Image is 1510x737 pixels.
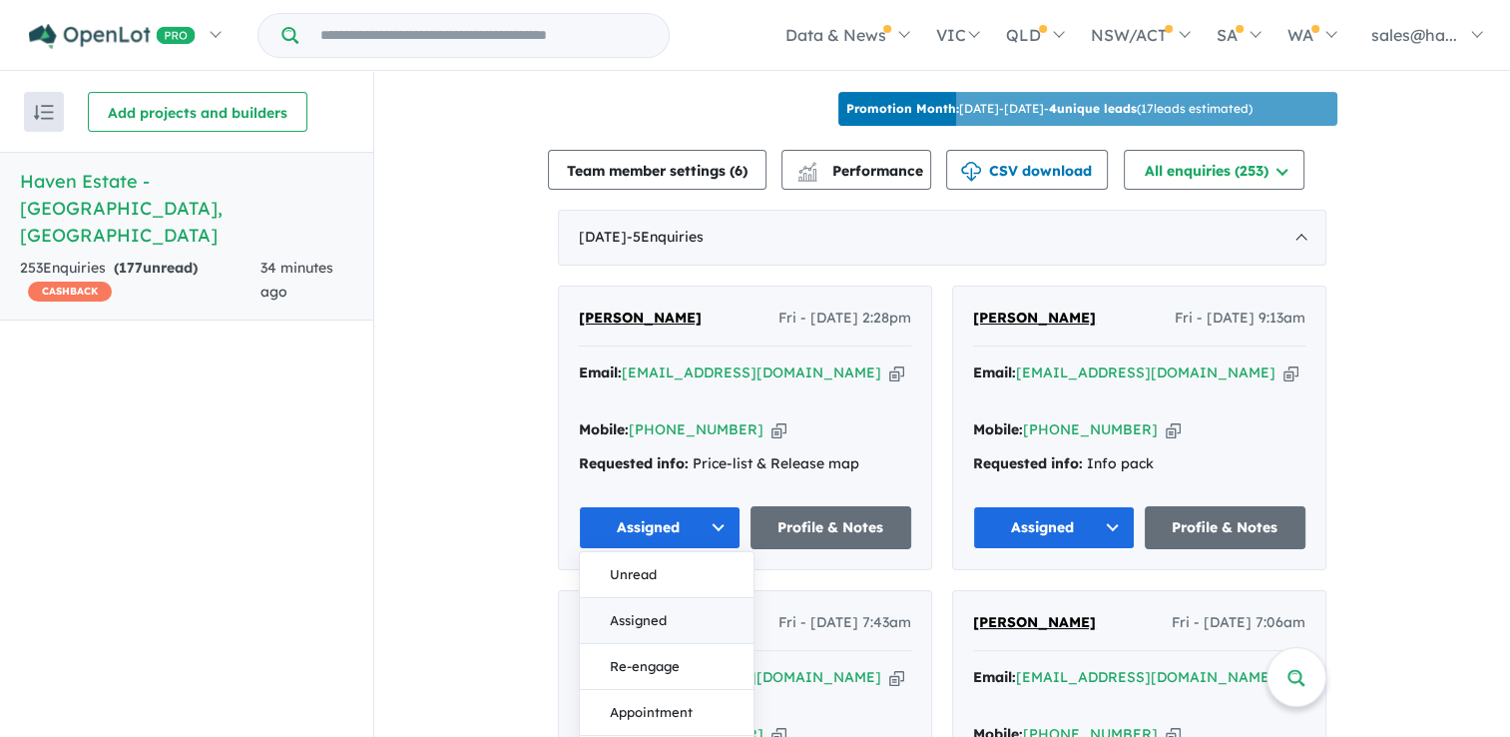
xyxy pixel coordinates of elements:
button: Add projects and builders [88,92,307,132]
span: Fri - [DATE] 7:43am [778,611,911,635]
button: Appointment [580,690,754,736]
a: [EMAIL_ADDRESS][DOMAIN_NAME] [1016,364,1275,381]
button: CSV download [946,150,1108,190]
div: [DATE] [558,210,1326,266]
img: download icon [961,162,981,182]
a: [PHONE_NUMBER] [629,420,763,438]
strong: Mobile: [973,420,1023,438]
button: Assigned [580,598,754,644]
div: Info pack [973,452,1305,476]
div: 253 Enquir ies [20,257,260,305]
img: sort.svg [34,105,54,120]
button: Assigned [973,506,1135,549]
img: Openlot PRO Logo White [29,24,196,49]
strong: Email: [579,364,622,381]
button: Assigned [579,506,741,549]
span: [PERSON_NAME] [973,309,1096,327]
h5: Haven Estate - [GEOGRAPHIC_DATA] , [GEOGRAPHIC_DATA] [20,168,353,249]
button: Copy [1166,419,1181,440]
button: Copy [889,363,904,383]
span: - 5 Enquir ies [627,228,704,246]
span: 6 [735,162,743,180]
span: CASHBACK [28,282,112,302]
a: [PHONE_NUMBER] [1023,420,1158,438]
a: [PERSON_NAME] [973,307,1096,331]
button: Copy [771,419,786,440]
button: Re-engage [580,644,754,690]
b: 4 unique leads [1049,101,1137,116]
strong: Requested info: [579,454,689,472]
a: [PERSON_NAME] [973,611,1096,635]
img: bar-chart.svg [797,169,817,182]
button: Team member settings (6) [548,150,766,190]
span: [PERSON_NAME] [579,309,702,327]
strong: Email: [973,364,1016,381]
span: 177 [119,259,143,277]
div: Price-list & Release map [579,452,911,476]
a: [EMAIL_ADDRESS][DOMAIN_NAME] [1016,668,1275,686]
span: sales@ha... [1371,25,1457,45]
button: All enquiries (253) [1124,150,1304,190]
button: Copy [1283,363,1298,383]
span: Fri - [DATE] 9:13am [1175,307,1305,331]
button: Copy [889,667,904,688]
button: Unread [580,552,754,598]
span: [PERSON_NAME] [973,613,1096,631]
span: Fri - [DATE] 7:06am [1172,611,1305,635]
strong: Requested info: [973,454,1083,472]
strong: Email: [973,668,1016,686]
b: Promotion Month: [846,101,959,116]
p: [DATE] - [DATE] - ( 17 leads estimated) [846,100,1253,118]
a: Profile & Notes [751,506,912,549]
img: line-chart.svg [798,162,816,173]
span: Performance [800,162,923,180]
a: [EMAIL_ADDRESS][DOMAIN_NAME] [622,364,881,381]
span: Fri - [DATE] 2:28pm [778,307,911,331]
button: Performance [781,150,931,190]
span: 34 minutes ago [260,259,333,301]
strong: ( unread) [114,259,198,277]
a: Profile & Notes [1145,506,1306,549]
input: Try estate name, suburb, builder or developer [302,14,665,57]
strong: Mobile: [579,420,629,438]
a: [PERSON_NAME] [579,307,702,331]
